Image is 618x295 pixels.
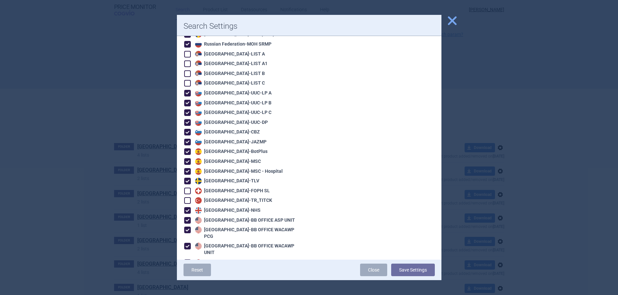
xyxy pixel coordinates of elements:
img: Spain [195,158,202,165]
div: [GEOGRAPHIC_DATA] - MSC - Hospital [193,168,283,175]
img: Slovakia [195,119,202,126]
img: Serbia [195,80,202,87]
div: [GEOGRAPHIC_DATA] - LIST A [193,51,265,57]
img: Slovakia [195,109,202,116]
div: Russian Federation - MOH SRMP [193,41,271,48]
div: [GEOGRAPHIC_DATA] - BB OFFICE WACAWP PCG [193,227,303,240]
img: Spain [195,148,202,155]
img: Slovakia [195,90,202,96]
div: [GEOGRAPHIC_DATA] - UUC-LP C [193,109,271,116]
div: [GEOGRAPHIC_DATA] - NHS [193,207,261,214]
img: Slovenia [195,129,202,135]
img: Serbia [195,60,202,67]
button: Save Settings [391,264,435,276]
div: [GEOGRAPHIC_DATA] - CBZ [193,129,260,135]
img: Serbia [195,70,202,77]
div: [GEOGRAPHIC_DATA] - BotPlus [193,148,268,155]
a: Close [360,264,387,276]
img: United States [195,227,202,233]
img: United States [195,259,202,266]
div: [GEOGRAPHIC_DATA] - LIST A1 [193,60,268,67]
a: Reset [184,264,211,276]
div: [GEOGRAPHIC_DATA] - BB OFFICE ASP UNIT [193,217,295,224]
div: [GEOGRAPHIC_DATA] - MSC [193,158,261,165]
div: [GEOGRAPHIC_DATA] - BB SELF WACAWP UNIT [193,259,301,266]
div: [GEOGRAPHIC_DATA] - TR_TITCK [193,197,272,204]
img: Turkey [195,197,202,204]
div: [GEOGRAPHIC_DATA] - UUC-LP B [193,100,271,106]
img: Switzerland [195,188,202,194]
img: Serbia [195,51,202,57]
div: [GEOGRAPHIC_DATA] - FOPH SL [193,188,270,194]
img: Spain [195,168,202,175]
img: United States [195,217,202,224]
div: [GEOGRAPHIC_DATA] - LIST B [193,70,265,77]
img: Sweden [195,178,202,184]
div: [GEOGRAPHIC_DATA] - TLV [193,178,259,184]
img: United Kingdom [195,207,202,214]
div: [GEOGRAPHIC_DATA] - BB OFFICE WACAWP UNIT [193,243,303,256]
img: Slovakia [195,100,202,106]
img: Slovenia [195,139,202,145]
div: [GEOGRAPHIC_DATA] - UUC-LP A [193,90,271,96]
h1: Search Settings [184,21,435,31]
div: [GEOGRAPHIC_DATA] - JAZMP [193,139,267,145]
img: United States [195,243,202,249]
img: Russian Federation [195,41,202,48]
div: [GEOGRAPHIC_DATA] - LIST C [193,80,265,87]
div: [GEOGRAPHIC_DATA] - UUC-DP [193,119,268,126]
